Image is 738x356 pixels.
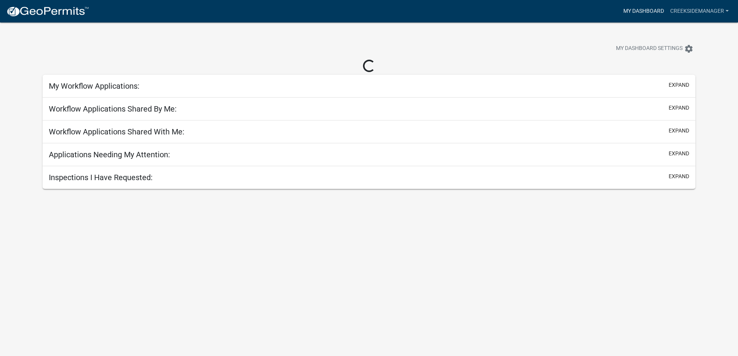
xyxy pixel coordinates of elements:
button: expand [669,172,689,181]
h5: Applications Needing My Attention: [49,150,170,159]
span: My Dashboard Settings [616,44,683,53]
i: settings [684,44,693,53]
button: expand [669,81,689,89]
button: My Dashboard Settingssettings [610,41,700,56]
button: expand [669,104,689,112]
h5: Workflow Applications Shared With Me: [49,127,184,136]
a: Creeksidemanager [667,4,732,19]
h5: My Workflow Applications: [49,81,139,91]
button: expand [669,127,689,135]
button: expand [669,150,689,158]
a: My Dashboard [620,4,667,19]
h5: Inspections I Have Requested: [49,173,153,182]
h5: Workflow Applications Shared By Me: [49,104,177,114]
